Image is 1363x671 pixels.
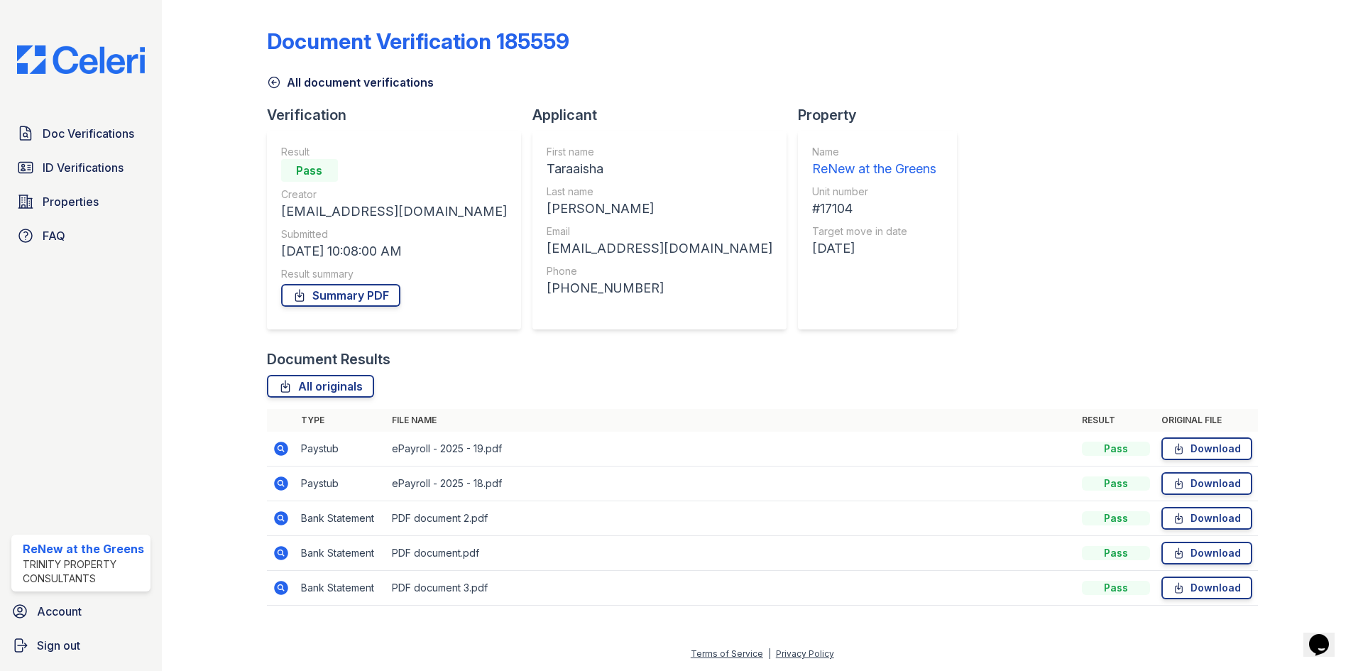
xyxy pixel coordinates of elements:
div: Pass [1082,442,1150,456]
a: Summary PDF [281,284,400,307]
div: Document Verification 185559 [267,28,569,54]
div: Last name [547,185,772,199]
div: Pass [1082,511,1150,525]
a: Download [1161,472,1252,495]
a: Account [6,597,156,626]
div: Unit number [812,185,936,199]
div: Phone [547,264,772,278]
div: Pass [1082,546,1150,560]
div: [PERSON_NAME] [547,199,772,219]
a: Privacy Policy [776,648,834,659]
a: Name ReNew at the Greens [812,145,936,179]
a: Terms of Service [691,648,763,659]
div: Name [812,145,936,159]
a: Download [1161,542,1252,564]
a: Download [1161,507,1252,530]
div: | [768,648,771,659]
div: Submitted [281,227,507,241]
div: [DATE] [812,239,936,258]
td: ePayroll - 2025 - 19.pdf [386,432,1076,467]
td: Bank Statement [295,536,386,571]
a: ID Verifications [11,153,150,182]
div: [PHONE_NUMBER] [547,278,772,298]
td: Paystub [295,467,386,501]
span: Account [37,603,82,620]
a: All originals [267,375,374,398]
div: #17104 [812,199,936,219]
span: Sign out [37,637,80,654]
a: FAQ [11,222,150,250]
td: Bank Statement [295,571,386,606]
div: Target move in date [812,224,936,239]
th: Type [295,409,386,432]
div: [DATE] 10:08:00 AM [281,241,507,261]
a: Doc Verifications [11,119,150,148]
th: Original file [1156,409,1258,432]
div: Applicant [532,105,798,125]
div: Pass [281,159,338,182]
td: PDF document.pdf [386,536,1076,571]
span: ID Verifications [43,159,124,176]
td: Bank Statement [295,501,386,536]
div: ReNew at the Greens [23,540,145,557]
td: PDF document 2.pdf [386,501,1076,536]
div: Result summary [281,267,507,281]
div: First name [547,145,772,159]
div: Creator [281,187,507,202]
span: FAQ [43,227,65,244]
div: Trinity Property Consultants [23,557,145,586]
td: Paystub [295,432,386,467]
div: Pass [1082,581,1150,595]
div: Email [547,224,772,239]
div: Taraaisha [547,159,772,179]
div: ReNew at the Greens [812,159,936,179]
div: Document Results [267,349,390,369]
div: [EMAIL_ADDRESS][DOMAIN_NAME] [547,239,772,258]
span: Properties [43,193,99,210]
td: PDF document 3.pdf [386,571,1076,606]
div: Result [281,145,507,159]
img: CE_Logo_Blue-a8612792a0a2168367f1c8372b55b34899dd931a85d93a1a3d3e32e68fde9ad4.png [6,45,156,74]
div: Verification [267,105,532,125]
th: Result [1076,409,1156,432]
a: All document verifications [267,74,434,91]
div: Pass [1082,476,1150,491]
div: [EMAIL_ADDRESS][DOMAIN_NAME] [281,202,507,222]
span: Doc Verifications [43,125,134,142]
a: Sign out [6,631,156,660]
a: Properties [11,187,150,216]
div: Property [798,105,968,125]
td: ePayroll - 2025 - 18.pdf [386,467,1076,501]
iframe: chat widget [1303,614,1349,657]
a: Download [1161,577,1252,599]
th: File name [386,409,1076,432]
a: Download [1161,437,1252,460]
